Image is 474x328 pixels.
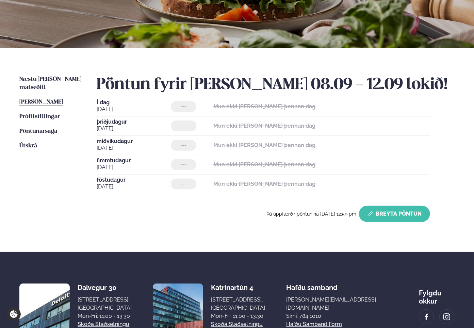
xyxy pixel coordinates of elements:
[78,312,132,320] div: Mon-Fri: 11:00 - 13:30
[97,125,171,133] span: [DATE]
[213,123,315,129] strong: Mun ekki [PERSON_NAME] þennan dag
[211,284,265,292] div: Katrínartún 4
[287,296,398,312] a: [PERSON_NAME][EMAIL_ADDRESS][DOMAIN_NAME]
[97,144,171,152] span: [DATE]
[78,296,132,312] div: [STREET_ADDRESS], [GEOGRAPHIC_DATA]
[181,181,186,187] span: ---
[181,143,186,148] span: ---
[97,158,171,163] span: fimmtudagur
[97,139,171,144] span: miðvikudagur
[213,181,315,187] strong: Mun ekki [PERSON_NAME] þennan dag
[19,114,60,120] span: Prófílstillingar
[97,177,171,183] span: föstudagur
[213,161,315,168] strong: Mun ekki [PERSON_NAME] þennan dag
[19,75,83,92] a: Næstu [PERSON_NAME] matseðill
[97,163,171,171] span: [DATE]
[181,162,186,167] span: ---
[19,76,81,90] span: Næstu [PERSON_NAME] matseðill
[181,104,186,109] span: ---
[97,75,455,94] h2: Pöntun fyrir [PERSON_NAME] 08.09 - 12.09 lokið!
[181,123,186,129] span: ---
[359,206,430,222] button: Breyta Pöntun
[266,211,356,217] span: Þú uppfærðir pöntunina [DATE] 12:59 pm
[443,313,451,321] img: image alt
[19,128,57,134] span: Pöntunarsaga
[211,296,265,312] div: [STREET_ADDRESS], [GEOGRAPHIC_DATA]
[440,310,454,324] a: image alt
[97,100,171,105] span: Í dag
[213,142,315,148] strong: Mun ekki [PERSON_NAME] þennan dag
[19,127,57,135] a: Pöntunarsaga
[97,183,171,191] span: [DATE]
[287,278,338,292] span: Hafðu samband
[19,99,63,105] span: [PERSON_NAME]
[78,284,132,292] div: Dalvegur 30
[423,313,430,321] img: image alt
[287,312,398,320] p: Sími: 784 1010
[419,310,434,324] a: image alt
[213,103,315,110] strong: Mun ekki [PERSON_NAME] þennan dag
[19,98,63,106] a: [PERSON_NAME]
[19,113,60,121] a: Prófílstillingar
[211,312,265,320] div: Mon-Fri: 11:00 - 13:30
[7,307,21,321] a: Cookie settings
[97,119,171,125] span: þriðjudagur
[19,143,37,149] span: Útskrá
[419,284,455,305] div: Fylgdu okkur
[19,142,37,150] a: Útskrá
[97,105,171,113] span: [DATE]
